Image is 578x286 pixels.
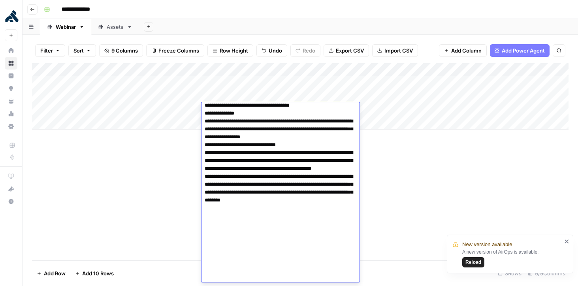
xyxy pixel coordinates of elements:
[5,70,17,82] a: Insights
[564,238,570,245] button: close
[32,267,70,280] button: Add Row
[525,267,569,280] div: 9/9 Columns
[91,19,139,35] a: Assets
[35,44,65,57] button: Filter
[5,95,17,107] a: Your Data
[5,107,17,120] a: Usage
[73,47,84,55] span: Sort
[5,195,17,208] button: Help + Support
[336,47,364,55] span: Export CSV
[5,82,17,95] a: Opportunities
[303,47,315,55] span: Redo
[70,267,119,280] button: Add 10 Rows
[56,23,76,31] div: Webinar
[490,44,550,57] button: Add Power Agent
[40,19,91,35] a: Webinar
[502,47,545,55] span: Add Power Agent
[451,47,482,55] span: Add Column
[5,6,17,26] button: Workspace: Kong
[82,269,114,277] span: Add 10 Rows
[207,44,253,57] button: Row Height
[269,47,282,55] span: Undo
[5,120,17,133] a: Settings
[256,44,287,57] button: Undo
[324,44,369,57] button: Export CSV
[439,44,487,57] button: Add Column
[5,183,17,195] button: What's new?
[5,44,17,57] a: Home
[220,47,248,55] span: Row Height
[107,23,124,31] div: Assets
[5,170,17,183] a: AirOps Academy
[5,183,17,195] div: What's new?
[372,44,418,57] button: Import CSV
[146,44,204,57] button: Freeze Columns
[158,47,199,55] span: Freeze Columns
[99,44,143,57] button: 9 Columns
[290,44,320,57] button: Redo
[462,241,512,248] span: New version available
[495,267,525,280] div: 3 Rows
[5,57,17,70] a: Browse
[5,9,19,23] img: Kong Logo
[68,44,96,57] button: Sort
[111,47,138,55] span: 9 Columns
[462,248,562,267] div: A new version of AirOps is available.
[40,47,53,55] span: Filter
[44,269,66,277] span: Add Row
[384,47,413,55] span: Import CSV
[465,259,481,266] span: Reload
[462,257,484,267] button: Reload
